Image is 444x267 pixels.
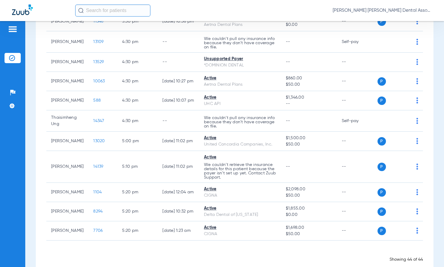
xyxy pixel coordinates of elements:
[286,94,332,101] span: $1,346.00
[416,59,418,65] img: group-dot-blue.svg
[46,221,88,241] td: [PERSON_NAME]
[204,81,276,88] div: Aetna Dental Plans
[117,72,158,91] td: 4:30 PM
[204,135,276,141] div: Active
[46,91,88,110] td: [PERSON_NAME]
[286,119,290,123] span: --
[416,138,418,144] img: group-dot-blue.svg
[204,101,276,107] div: UHC API
[416,189,418,195] img: group-dot-blue.svg
[286,186,332,192] span: $2,098.00
[204,186,276,192] div: Active
[416,97,418,103] img: group-dot-blue.svg
[158,110,199,132] td: --
[204,94,276,101] div: Active
[204,37,276,49] p: We couldn’t pull any insurance info because they don’t have coverage on file.
[337,183,378,202] td: --
[117,110,158,132] td: 4:30 PM
[93,209,103,213] span: 8294
[286,231,332,237] span: $50.00
[158,91,199,110] td: [DATE] 10:07 PM
[93,229,103,233] span: 7706
[46,202,88,221] td: [PERSON_NAME]
[416,118,418,124] img: group-dot-blue.svg
[337,132,378,151] td: --
[337,12,378,31] td: --
[158,72,199,91] td: [DATE] 10:27 PM
[337,53,378,72] td: --
[204,225,276,231] div: Active
[286,40,290,44] span: --
[204,212,276,218] div: Delta Dental of [US_STATE]
[117,53,158,72] td: 4:30 PM
[46,53,88,72] td: [PERSON_NAME]
[204,205,276,212] div: Active
[204,163,276,180] p: We couldn’t retrieve the insurance details for this patient because the payer isn’t set up yet. C...
[158,53,199,72] td: --
[286,225,332,231] span: $1,698.00
[286,141,332,148] span: $50.00
[337,202,378,221] td: --
[286,205,332,212] span: $1,855.00
[117,151,158,183] td: 5:10 PM
[158,31,199,53] td: --
[46,151,88,183] td: [PERSON_NAME]
[337,31,378,53] td: Self-pay
[337,110,378,132] td: Self-pay
[416,78,418,84] img: group-dot-blue.svg
[378,77,386,86] span: P
[117,202,158,221] td: 5:20 PM
[204,75,276,81] div: Active
[378,137,386,146] span: P
[286,75,332,81] span: $860.00
[158,202,199,221] td: [DATE] 10:32 PM
[93,190,102,194] span: 1104
[378,207,386,216] span: P
[117,183,158,202] td: 5:20 PM
[414,238,444,267] iframe: Chat Widget
[378,227,386,235] span: P
[286,164,290,169] span: --
[416,228,418,234] img: group-dot-blue.svg
[75,5,150,17] input: Search for patients
[117,132,158,151] td: 5:00 PM
[46,132,88,151] td: [PERSON_NAME]
[416,164,418,170] img: group-dot-blue.svg
[12,5,33,15] img: Zuub Logo
[117,12,158,31] td: 3:50 PM
[46,12,88,31] td: [PERSON_NAME]
[416,39,418,45] img: group-dot-blue.svg
[286,212,332,218] span: $0.00
[378,17,386,26] span: P
[93,60,104,64] span: 13529
[286,60,290,64] span: --
[337,221,378,241] td: --
[158,151,199,183] td: [DATE] 11:02 PM
[337,72,378,91] td: --
[286,101,332,107] span: --
[93,139,105,143] span: 13020
[204,22,276,28] div: Aetna Dental Plans
[390,257,423,262] span: Showing 44 of 44
[8,26,17,33] img: hamburger-icon
[416,208,418,214] img: group-dot-blue.svg
[286,192,332,199] span: $50.00
[416,18,418,24] img: group-dot-blue.svg
[158,183,199,202] td: [DATE] 12:04 AM
[337,91,378,110] td: --
[204,192,276,199] div: CIGNA
[117,91,158,110] td: 4:30 PM
[158,221,199,241] td: [DATE] 1:23 AM
[378,188,386,197] span: P
[204,56,276,62] div: Unsupported Payer
[286,81,332,88] span: $50.00
[204,141,276,148] div: United Concordia Companies, Inc.
[93,164,103,169] span: 14139
[117,221,158,241] td: 5:20 PM
[46,72,88,91] td: [PERSON_NAME]
[117,31,158,53] td: 4:30 PM
[204,116,276,128] p: We couldn’t pull any insurance info because they don’t have coverage on file.
[46,183,88,202] td: [PERSON_NAME]
[93,19,103,23] span: 11346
